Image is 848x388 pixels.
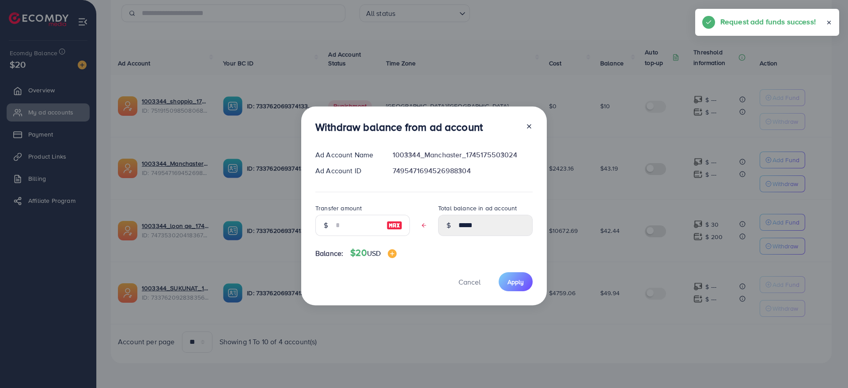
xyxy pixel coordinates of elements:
[386,220,402,231] img: image
[438,204,517,213] label: Total balance in ad account
[308,166,386,176] div: Ad Account ID
[499,272,533,291] button: Apply
[386,150,540,160] div: 1003344_Manchaster_1745175503024
[350,247,397,259] h4: $20
[810,348,841,381] iframe: Chat
[315,121,483,133] h3: Withdraw balance from ad account
[308,150,386,160] div: Ad Account Name
[447,272,492,291] button: Cancel
[315,248,343,259] span: Balance:
[315,204,362,213] label: Transfer amount
[507,278,524,286] span: Apply
[367,248,381,258] span: USD
[458,277,481,287] span: Cancel
[720,16,816,27] h5: Request add funds success!
[386,166,540,176] div: 7495471694526988304
[388,249,397,258] img: image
